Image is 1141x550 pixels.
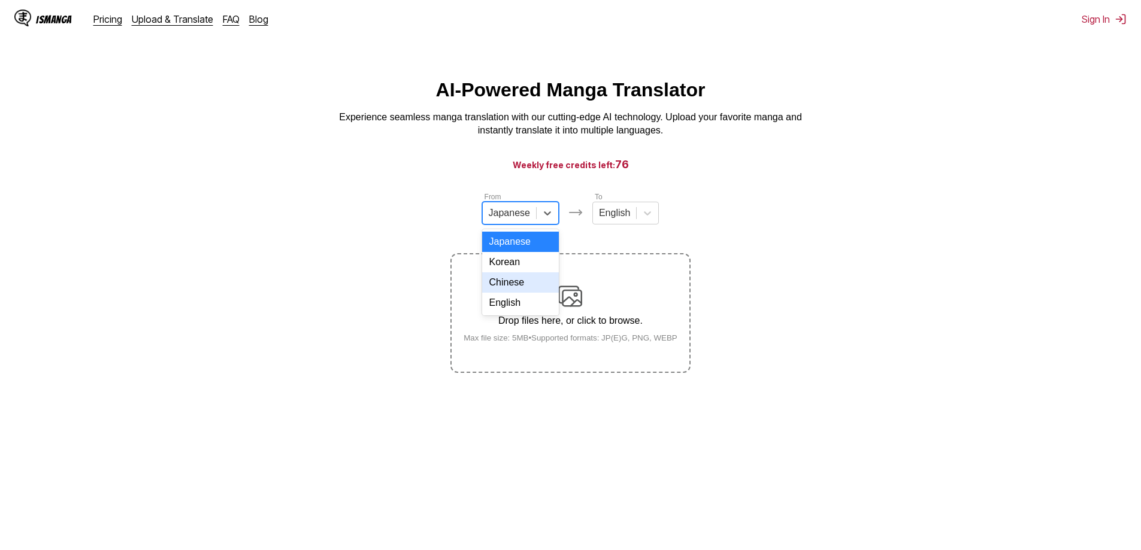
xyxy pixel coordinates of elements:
img: IsManga Logo [14,10,31,26]
span: 76 [615,158,629,171]
label: To [595,193,603,201]
h3: Weekly free credits left: [29,157,1112,172]
small: Max file size: 5MB • Supported formats: JP(E)G, PNG, WEBP [454,333,687,342]
div: Chinese [482,272,559,293]
a: FAQ [223,13,240,25]
div: Korean [482,252,559,272]
a: Pricing [93,13,122,25]
button: Sign In [1082,13,1127,25]
p: Drop files here, or click to browse. [454,315,687,326]
a: Upload & Translate [132,13,213,25]
div: Japanese [482,232,559,252]
div: IsManga [36,14,72,25]
a: Blog [249,13,268,25]
p: Experience seamless manga translation with our cutting-edge AI technology. Upload your favorite m... [331,111,810,138]
img: Sign out [1115,13,1127,25]
label: From [485,193,501,201]
div: English [482,293,559,313]
img: Languages icon [568,205,583,220]
a: IsManga LogoIsManga [14,10,93,29]
h1: AI-Powered Manga Translator [436,79,706,101]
